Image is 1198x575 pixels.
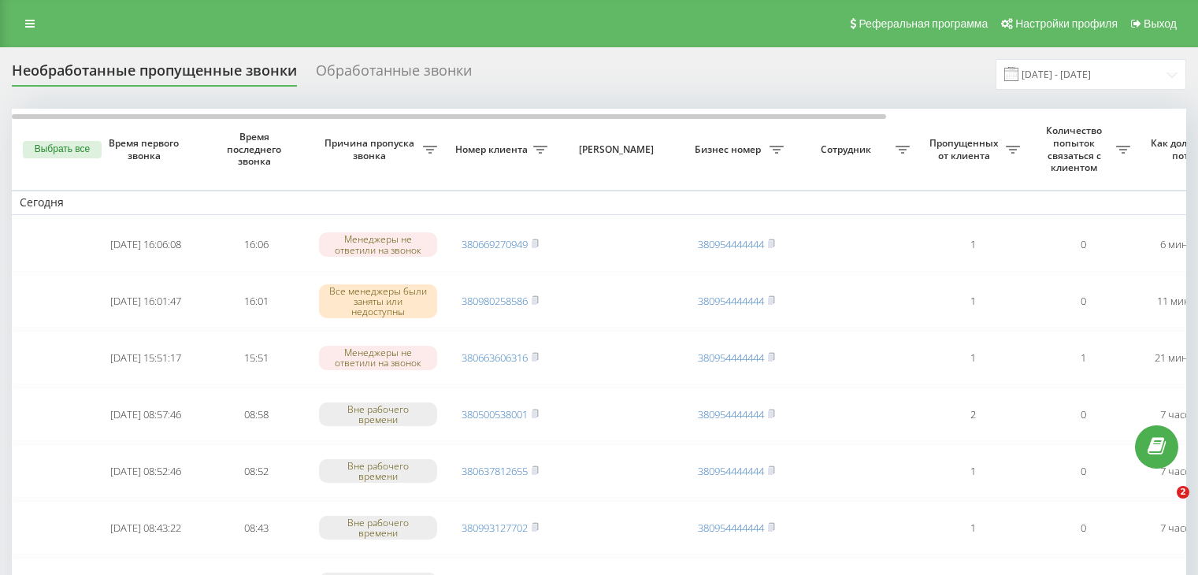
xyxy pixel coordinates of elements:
[698,294,764,308] a: 380954444444
[918,388,1028,441] td: 2
[1015,17,1118,30] span: Настройки профиля
[1028,501,1138,555] td: 0
[1144,486,1182,524] iframe: Intercom live chat
[462,237,528,251] a: 380669270949
[689,143,770,156] span: Бизнес номер
[201,388,311,441] td: 08:58
[453,143,533,156] span: Номер клиента
[1028,444,1138,498] td: 0
[569,143,668,156] span: [PERSON_NAME]
[698,407,764,421] a: 380954444444
[201,501,311,555] td: 08:43
[1028,218,1138,272] td: 0
[213,131,299,168] span: Время последнего звонка
[462,464,528,478] a: 380637812655
[91,444,201,498] td: [DATE] 08:52:46
[925,137,1006,161] span: Пропущенных от клиента
[462,294,528,308] a: 380980258586
[1028,331,1138,384] td: 1
[23,141,102,158] button: Выбрать все
[698,521,764,535] a: 380954444444
[799,143,896,156] span: Сотрудник
[698,464,764,478] a: 380954444444
[462,521,528,535] a: 380993127702
[918,501,1028,555] td: 1
[1177,486,1189,499] span: 2
[319,459,437,483] div: Вне рабочего времени
[918,218,1028,272] td: 1
[1036,124,1116,173] span: Количество попыток связаться с клиентом
[316,62,472,87] div: Обработанные звонки
[1028,388,1138,441] td: 0
[698,351,764,365] a: 380954444444
[918,444,1028,498] td: 1
[462,407,528,421] a: 380500538001
[91,218,201,272] td: [DATE] 16:06:08
[91,501,201,555] td: [DATE] 08:43:22
[319,284,437,319] div: Все менеджеры были заняты или недоступны
[319,232,437,256] div: Менеджеры не ответили на звонок
[319,516,437,540] div: Вне рабочего времени
[201,275,311,328] td: 16:01
[698,237,764,251] a: 380954444444
[319,137,423,161] span: Причина пропуска звонка
[201,444,311,498] td: 08:52
[918,331,1028,384] td: 1
[319,346,437,369] div: Менеджеры не ответили на звонок
[1028,275,1138,328] td: 0
[201,218,311,272] td: 16:06
[859,17,988,30] span: Реферальная программа
[462,351,528,365] a: 380663606316
[201,331,311,384] td: 15:51
[319,402,437,426] div: Вне рабочего времени
[103,137,188,161] span: Время первого звонка
[91,388,201,441] td: [DATE] 08:57:46
[918,275,1028,328] td: 1
[12,62,297,87] div: Необработанные пропущенные звонки
[1144,17,1177,30] span: Выход
[91,331,201,384] td: [DATE] 15:51:17
[91,275,201,328] td: [DATE] 16:01:47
